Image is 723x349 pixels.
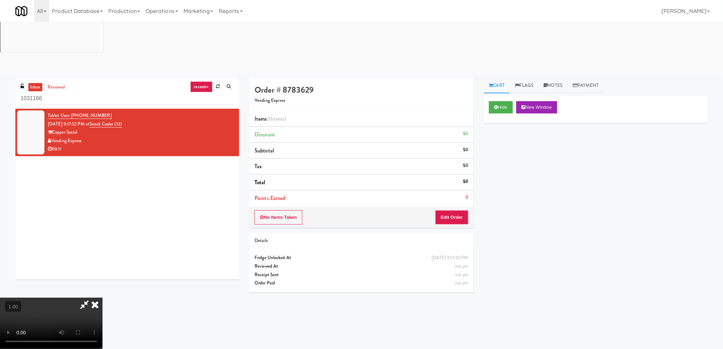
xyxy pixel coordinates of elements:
[463,161,468,170] div: $0
[255,85,468,94] h4: Order # 8783629
[435,210,468,225] button: Edit Order
[48,128,234,137] div: Copper Social
[255,210,302,225] button: No Items Taken
[489,101,513,113] button: Hide
[466,193,468,202] div: 0
[255,147,274,155] span: Subtotal
[255,131,275,138] span: Discount
[48,137,234,145] div: Vending Express
[255,279,468,287] div: Order Paid
[48,112,112,119] a: Tablet User· [PHONE_NUMBER]
[190,81,213,92] a: recent
[255,237,468,245] div: Details
[255,115,286,123] span: Items
[255,271,468,279] div: Receipt Sent
[90,121,122,127] a: Snack Cooler (12)
[455,271,468,278] span: not yet
[255,194,285,202] span: Points Earned
[568,78,604,93] a: Payment
[28,83,42,92] a: inbox
[46,83,67,92] a: reviewed
[48,145,234,153] div: 00:11
[48,121,90,127] span: [DATE] 9:17:32 PM at
[432,254,468,262] div: [DATE] 9:17:32 PM
[516,101,557,113] button: New Window
[463,146,468,154] div: $0
[255,162,262,170] span: Tax
[510,78,539,93] a: Flags
[255,98,468,103] h5: Vending Express
[463,130,468,138] div: $0
[267,115,286,123] span: (0 )
[21,92,234,105] input: Search vision orders
[455,280,468,286] span: not yet
[255,254,468,262] div: Fridge Unlocked At
[484,78,510,93] a: Cart
[15,109,239,156] li: Tablet User· [PHONE_NUMBER][DATE] 9:17:32 PM atSnack Cooler (12)Copper SocialVending Express00:11
[455,263,468,269] span: not yet
[463,177,468,186] div: $0
[69,112,112,119] span: · [PHONE_NUMBER]
[255,178,265,186] span: Total
[255,262,468,271] div: Reviewed At
[15,5,27,17] img: Micromart
[539,78,568,93] a: Notes
[272,115,285,123] ng-pluralize: items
